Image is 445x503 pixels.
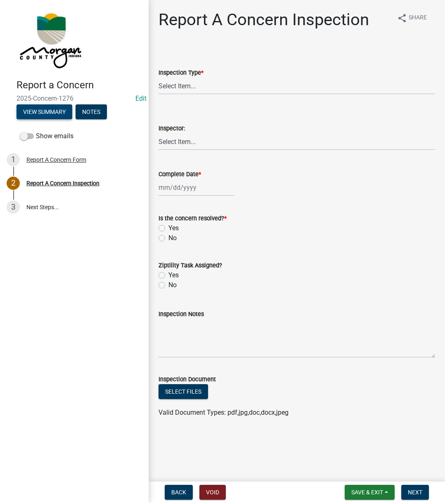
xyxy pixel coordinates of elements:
[159,172,201,177] label: Complete Date
[159,384,208,399] button: Select files
[26,157,86,163] div: Report A Concern Form
[397,13,407,23] i: share
[165,485,193,500] button: Back
[159,409,289,416] span: Valid Document Types: pdf,jpg,doc,docx,jpeg
[26,180,99,186] div: Report A Concern Inspection
[159,179,234,196] input: mm/dd/yyyy
[76,104,107,119] button: Notes
[159,312,204,317] label: Inspection Notes
[20,131,73,141] label: Show emails
[408,489,422,496] span: Next
[168,280,177,290] label: No
[135,94,147,102] a: Edit
[17,94,132,102] span: 2025-Concern-1276
[17,79,142,91] h4: Report a Concern
[168,223,179,233] label: Yes
[199,485,226,500] button: Void
[351,489,383,496] span: Save & Exit
[76,109,107,116] wm-modal-confirm: Notes
[168,270,179,280] label: Yes
[168,233,177,243] label: No
[17,9,83,71] img: Morgan County, Indiana
[345,485,395,500] button: Save & Exit
[159,263,222,269] label: Ziptility Task Assigned?
[135,94,147,102] wm-modal-confirm: Edit Application Number
[401,485,429,500] button: Next
[409,13,427,23] span: Share
[159,377,216,383] label: Inspection Document
[17,104,72,119] button: View Summary
[7,177,20,190] div: 2
[391,10,433,26] button: shareShare
[159,10,369,30] h1: Report A Concern Inspection
[159,70,204,76] label: Inspection Type
[159,126,185,132] label: Inspector:
[17,109,72,116] wm-modal-confirm: Summary
[159,216,227,222] label: Is the concern resolved?
[7,201,20,214] div: 3
[171,489,186,496] span: Back
[7,153,20,166] div: 1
